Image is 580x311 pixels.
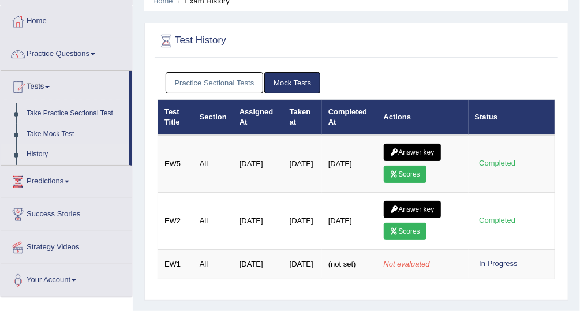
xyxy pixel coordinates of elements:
th: Section [193,100,233,135]
a: Scores [384,166,426,183]
td: [DATE] [233,192,283,249]
td: [DATE] [233,249,283,279]
td: [DATE] [322,192,377,249]
a: Practice Questions [1,38,132,67]
th: Test Title [158,100,193,135]
th: Status [469,100,555,135]
a: Mock Tests [264,72,320,93]
div: In Progress [475,258,522,270]
a: Answer key [384,201,441,218]
a: Success Stories [1,198,132,227]
td: [DATE] [283,249,322,279]
td: EW2 [158,192,193,249]
span: (not set) [328,260,356,268]
h2: Test History [158,32,404,50]
td: [DATE] [322,135,377,193]
a: Strategy Videos [1,231,132,260]
a: Your Account [1,264,132,293]
th: Assigned At [233,100,283,135]
a: History [21,144,129,165]
td: All [193,135,233,193]
a: Take Mock Test [21,124,129,145]
th: Completed At [322,100,377,135]
a: Scores [384,223,426,240]
a: Practice Sectional Tests [166,72,264,93]
a: Home [1,5,132,34]
td: All [193,249,233,279]
a: Predictions [1,166,132,194]
div: Completed [475,158,520,170]
th: Taken at [283,100,322,135]
td: EW1 [158,249,193,279]
a: Tests [1,71,129,100]
a: Take Practice Sectional Test [21,103,129,124]
a: Answer key [384,144,441,161]
td: EW5 [158,135,193,193]
td: [DATE] [233,135,283,193]
td: [DATE] [283,135,322,193]
td: All [193,192,233,249]
td: [DATE] [283,192,322,249]
th: Actions [377,100,469,135]
em: Not evaluated [384,260,430,268]
div: Completed [475,215,520,227]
